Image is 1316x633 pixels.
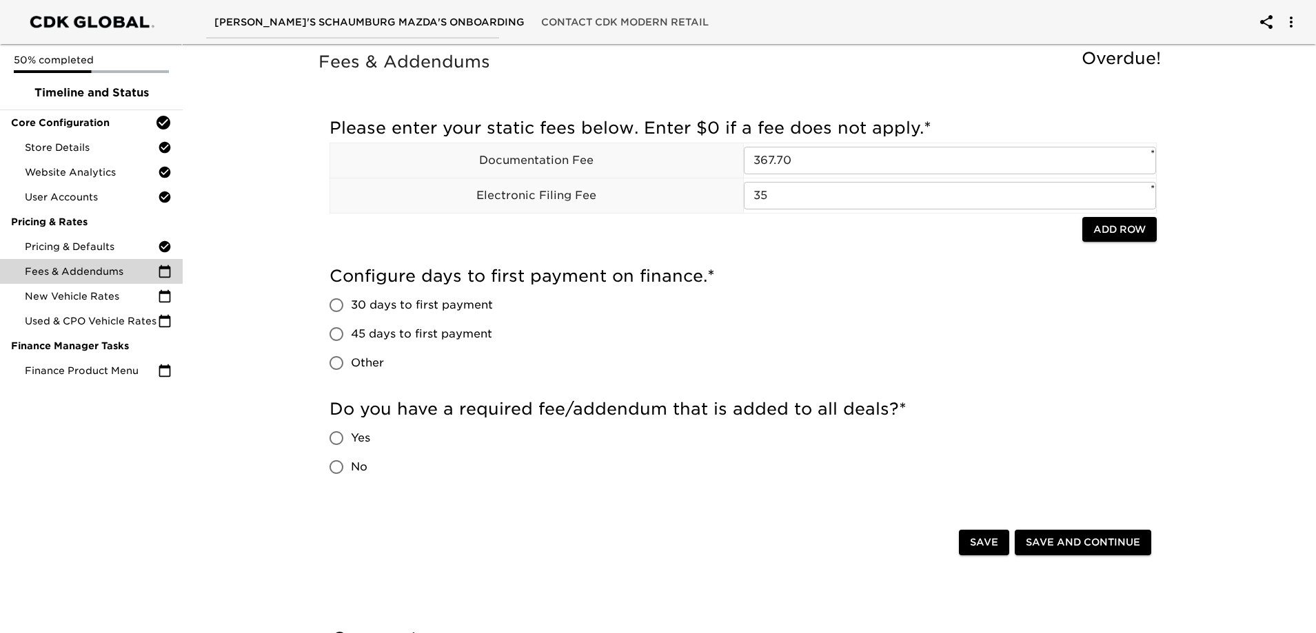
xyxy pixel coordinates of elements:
button: account of current user [1275,6,1308,39]
button: Save [959,530,1009,555]
span: Store Details [25,141,158,154]
h5: Fees & Addendums [318,51,1168,73]
button: account of current user [1250,6,1283,39]
span: Finance Manager Tasks [11,339,172,353]
span: Other [351,355,384,371]
h5: Do you have a required fee/addendum that is added to all deals? [330,398,1157,420]
span: Core Configuration [11,116,155,129]
span: No [351,459,367,475]
span: Contact CDK Modern Retail [541,14,709,31]
span: Overdue! [1082,48,1161,68]
span: Save [970,534,998,551]
span: Save and Continue [1026,534,1140,551]
p: Electronic Filing Fee [330,187,743,204]
button: Add Row [1082,217,1157,242]
button: Save and Continue [1015,530,1151,555]
span: User Accounts [25,190,158,204]
span: [PERSON_NAME]'s Schaumburg Mazda's Onboarding [214,14,525,31]
span: Website Analytics [25,165,158,179]
span: Add Row [1093,221,1146,238]
span: 30 days to first payment [351,297,493,313]
span: Pricing & Rates [11,215,172,229]
span: Used & CPO Vehicle Rates [25,314,158,328]
span: Timeline and Status [11,85,172,101]
span: Yes [351,430,370,446]
span: Pricing & Defaults [25,240,158,253]
span: New Vehicle Rates [25,289,158,303]
p: Documentation Fee [330,152,743,169]
h5: Please enter your static fees below. Enter $0 if a fee does not apply. [330,117,1157,139]
h5: Configure days to first payment on finance. [330,265,1157,287]
p: 50% completed [14,53,169,67]
span: 45 days to first payment [351,326,492,342]
span: Fees & Addendums [25,264,158,278]
span: Finance Product Menu [25,364,158,377]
